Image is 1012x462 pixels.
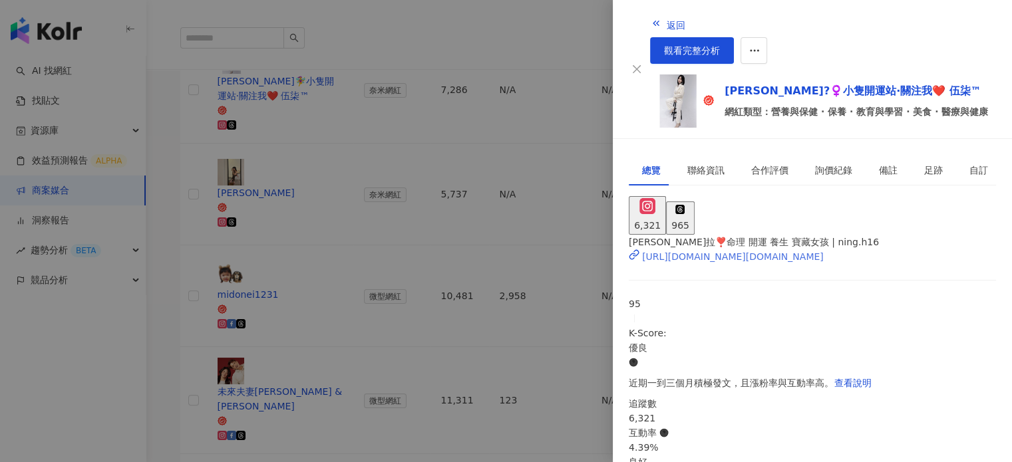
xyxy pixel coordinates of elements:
[629,425,996,440] div: 互動率
[629,61,645,77] button: Close
[879,163,898,177] div: 備註
[834,378,872,388] span: 查看說明
[725,104,988,119] span: 網紅類型：營養與保健 · 保養 · 教育與學習 · 美食 · 醫療與健康
[969,163,988,177] div: 自訂
[629,249,996,264] a: [URL][DOMAIN_NAME][DOMAIN_NAME]
[671,218,689,233] div: 965
[650,11,686,37] button: 返回
[667,20,685,31] span: 返回
[631,64,642,74] span: close
[924,163,943,177] div: 足跡
[642,163,661,177] div: 總覽
[629,440,996,455] div: 4.39%
[666,201,695,235] button: 965
[650,74,714,128] a: KOL Avatar
[629,326,996,370] div: K-Score :
[629,396,996,411] div: 追蹤數
[629,196,666,235] button: 6,321
[634,218,661,233] div: 6,321
[629,411,996,425] div: 6,321
[629,340,996,355] div: 優良
[650,37,734,64] a: 觀看完整分析
[725,83,988,99] a: [PERSON_NAME]?‍♀️小隻開運站·關注我❤️ 伍柒™
[629,237,879,247] span: [PERSON_NAME]拉❣️命理 開運 養生 寶藏女孩 | ning.h16
[751,163,788,177] div: 合作評價
[664,45,720,56] span: 觀看完整分析
[650,74,703,128] img: KOL Avatar
[629,296,996,311] div: 95
[642,249,824,264] div: [URL][DOMAIN_NAME][DOMAIN_NAME]
[815,163,852,177] div: 詢價紀錄
[629,370,996,396] div: 近期一到三個月積極發文，且漲粉率與互動率高。
[834,370,872,396] button: 查看說明
[687,163,725,177] div: 聯絡資訊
